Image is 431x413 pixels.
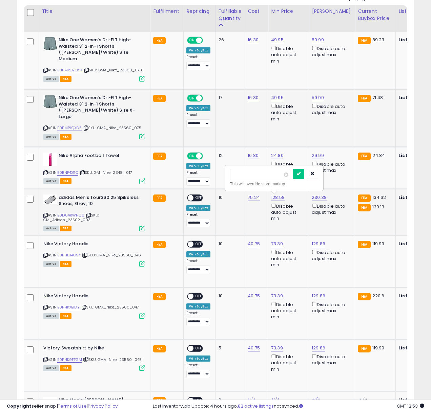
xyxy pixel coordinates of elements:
[43,241,145,266] div: ASIN:
[248,8,265,15] div: Cost
[186,355,210,362] div: Win BuyBox
[60,134,71,140] span: FBA
[186,113,210,128] div: Preset:
[230,181,318,187] div: This will override store markup
[153,153,166,160] small: FBA
[83,67,142,73] span: | SKU: GMA_Nike_23560_073
[372,345,385,351] span: 119.99
[248,293,260,299] a: 40.75
[43,76,59,82] span: All listings currently available for purchase on Amazon
[88,403,118,409] a: Privacy Policy
[248,194,260,201] a: 75.24
[60,226,71,231] span: FBA
[59,194,141,209] b: adidas Men's Tour360 25 Spikeless Shoes, Grey, 10
[186,363,210,378] div: Preset:
[312,249,350,262] div: Disable auto adjust max
[83,357,142,362] span: | SKU: GMA_Nike_23560_045
[57,357,82,363] a: B0FHK9FTGM
[60,178,71,184] span: FBA
[194,294,205,299] span: OFF
[186,251,210,257] div: Win BuyBox
[398,37,429,43] b: Listed Price:
[186,259,210,274] div: Preset:
[43,293,126,301] b: Nike Victory Hoodie
[312,293,325,299] a: 129.86
[312,202,350,215] div: Disable auto adjust max
[79,170,132,175] span: | SKU: GM_Nike_23481_017
[153,403,424,410] div: Last InventoryLab Update: 4 hours ago, not synced.
[194,195,205,201] span: OFF
[60,313,71,319] span: FBA
[219,37,240,43] div: 26
[59,95,141,121] b: Nike One Women's Dri-FIT High-Waisted 3" 2-in-1 Shorts ([PERSON_NAME]/White) Size X-Large
[312,353,350,366] div: Disable auto adjust max
[186,303,210,309] div: Win BuyBox
[312,45,350,58] div: Disable auto adjust max
[372,194,386,201] span: 134.62
[358,95,370,102] small: FBA
[372,240,385,247] span: 119.99
[358,293,370,300] small: FBA
[57,212,84,218] a: B0D64RWHQ8
[358,345,370,352] small: FBA
[186,205,210,211] div: Win BuyBox
[153,241,166,248] small: FBA
[43,365,59,371] span: All listings currently available for purchase on Amazon
[43,293,145,318] div: ASIN:
[271,102,304,122] div: Disable auto adjust min
[271,202,304,222] div: Disable auto adjust min
[59,37,141,64] b: Nike One Women's Dri-FIT High-Waisted 3" 2-in-1 Shorts ([PERSON_NAME]/White) Size Medium
[271,353,304,372] div: Disable auto adjust min
[312,345,325,351] a: 129.86
[219,345,240,351] div: 5
[358,8,393,22] div: Current Buybox Price
[60,261,71,267] span: FBA
[219,194,240,201] div: 10
[186,212,210,228] div: Preset:
[186,163,210,169] div: Win BuyBox
[60,365,71,371] span: FBA
[43,178,59,184] span: All listings currently available for purchase on Amazon
[186,170,210,186] div: Preset:
[271,240,283,247] a: 73.39
[312,301,350,314] div: Disable auto adjust max
[43,261,59,267] span: All listings currently available for purchase on Amazon
[153,194,166,202] small: FBA
[271,249,304,268] div: Disable auto adjust min
[43,345,126,353] b: Victory Sweatshirt by Nike
[358,194,370,202] small: FBA
[372,37,385,43] span: 89.23
[188,38,196,43] span: ON
[153,345,166,352] small: FBA
[398,152,429,159] b: Listed Price:
[43,194,145,231] div: ASIN:
[43,95,145,139] div: ASIN:
[57,170,78,176] a: B0BNP4X11Q
[43,226,59,231] span: All listings currently available for purchase on Amazon
[271,293,283,299] a: 73.39
[194,346,205,351] span: OFF
[202,38,213,43] span: OFF
[398,345,429,351] b: Listed Price:
[188,153,196,159] span: ON
[271,194,285,201] a: 128.58
[372,94,383,101] span: 71.48
[186,47,210,53] div: Win BuyBox
[358,204,370,211] small: FBA
[358,241,370,248] small: FBA
[57,252,81,258] a: B0FHL34GSY
[398,293,429,299] b: Listed Price:
[312,194,327,201] a: 230.38
[398,94,429,101] b: Listed Price:
[271,94,284,101] a: 49.95
[219,241,240,247] div: 10
[153,37,166,44] small: FBA
[83,125,141,131] span: | SKU: GMA_Nike_23560_075
[271,8,306,15] div: Min Price
[248,37,259,43] a: 16.30
[186,105,210,111] div: Win BuyBox
[57,304,80,310] a: B0FHKXB1DY
[186,8,213,15] div: Repricing
[153,95,166,102] small: FBA
[43,313,59,319] span: All listings currently available for purchase on Amazon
